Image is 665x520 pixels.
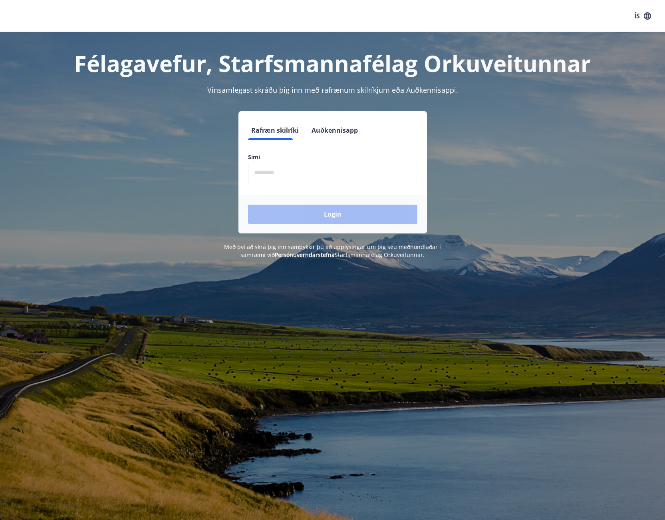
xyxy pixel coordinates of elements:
button: Rafræn skilríki [248,121,302,140]
h1: Félagavefur, Starfsmannafélag Orkuveitunnar [55,48,611,78]
span: Með því að skrá þig inn samþykkir þú að upplýsingar um þig séu meðhöndlaðar í samræmi við Starfsm... [224,243,441,259]
button: ÍS [630,9,655,23]
span: Vinsamlegast skráðu þig inn með rafrænum skilríkjum eða Auðkennisappi. [207,85,458,95]
a: Persónuverndarstefna [275,251,335,259]
label: Sími [248,153,417,161]
button: Auðkennisapp [308,121,361,140]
